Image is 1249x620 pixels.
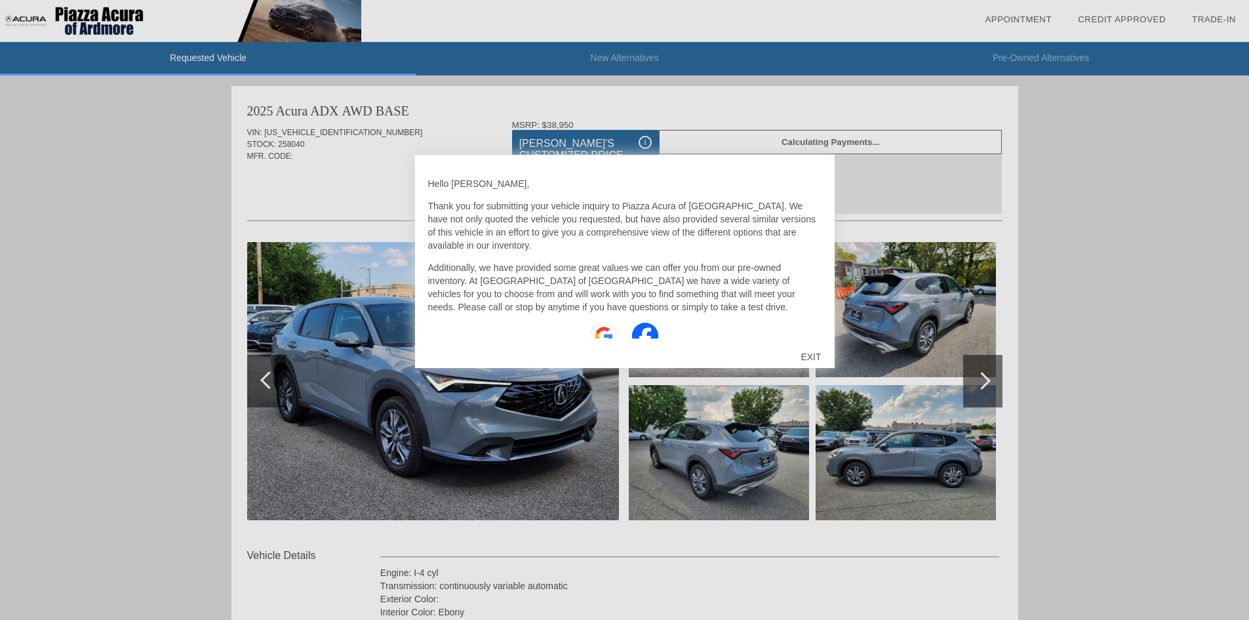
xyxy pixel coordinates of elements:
p: Thank you for submitting your vehicle inquiry to Piazza Acura of [GEOGRAPHIC_DATA]. We have not o... [428,199,822,252]
img: Google Icon [591,323,617,349]
a: Appointment [985,14,1052,24]
p: Additionally, we have provided some great values we can offer you from our pre-owned inventory. A... [428,261,822,314]
a: Credit Approved [1078,14,1166,24]
p: Hello [PERSON_NAME], [428,177,822,190]
img: Facebook Icon [632,323,658,349]
a: Trade-In [1192,14,1236,24]
div: EXIT [787,337,834,377]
